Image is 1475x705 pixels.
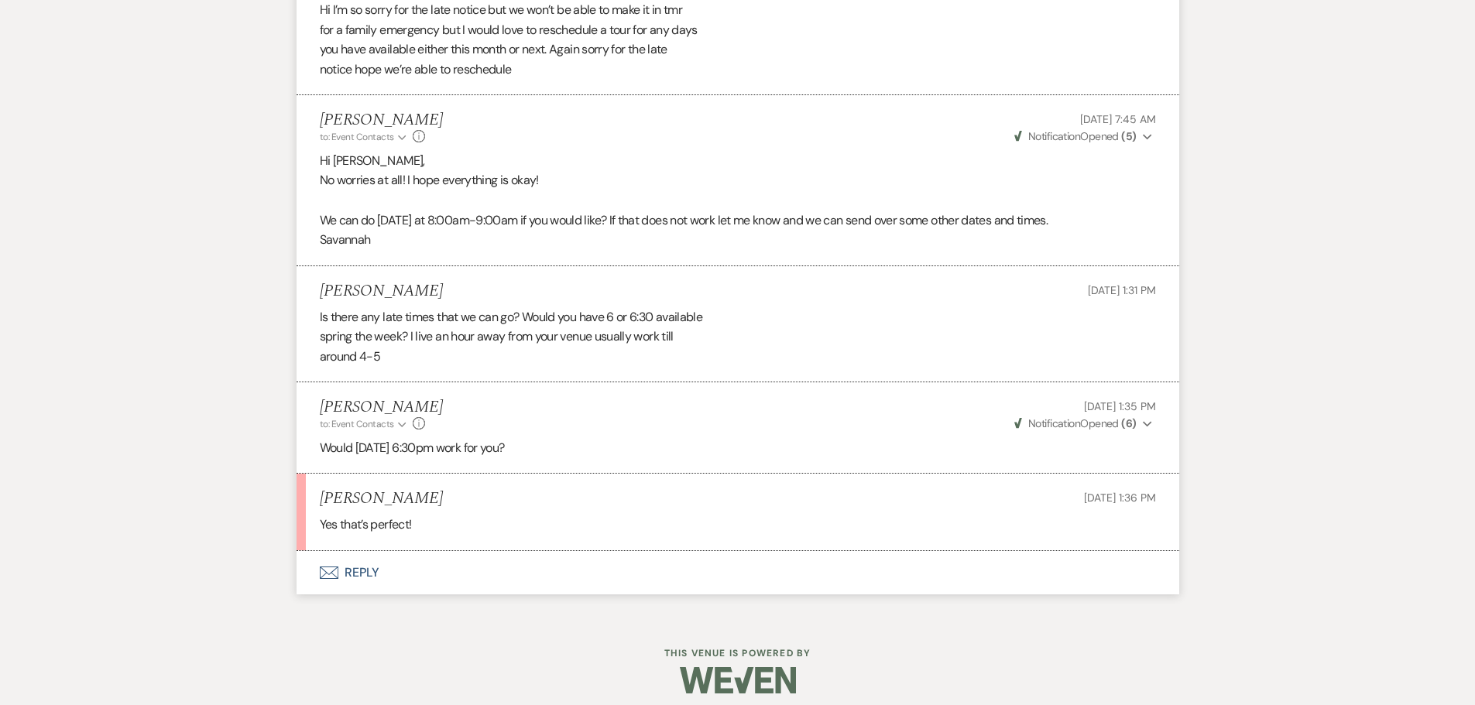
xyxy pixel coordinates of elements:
button: NotificationOpened (6) [1012,416,1156,432]
span: Notification [1028,129,1080,143]
span: [DATE] 7:45 AM [1080,112,1155,126]
p: Savannah [320,230,1156,250]
span: to: Event Contacts [320,131,394,143]
p: No worries at all! I hope everything is okay! [320,170,1156,190]
button: to: Event Contacts [320,417,409,431]
span: Opened [1014,416,1137,430]
button: Reply [297,551,1179,594]
button: NotificationOpened (5) [1012,128,1156,145]
h5: [PERSON_NAME] [320,489,443,508]
strong: ( 5 ) [1121,129,1136,143]
button: to: Event Contacts [320,130,409,144]
span: Opened [1014,129,1137,143]
span: Notification [1028,416,1080,430]
h5: [PERSON_NAME] [320,111,443,130]
div: Is there any late times that we can go? Would you have 6 or 6:30 available spring the week? I liv... [320,307,1156,367]
span: [DATE] 1:31 PM [1088,283,1155,297]
p: Hi [PERSON_NAME], [320,151,1156,171]
h5: [PERSON_NAME] [320,282,443,301]
span: to: Event Contacts [320,418,394,430]
p: Would [DATE] 6:30pm work for you? [320,438,1156,458]
strong: ( 6 ) [1121,416,1136,430]
div: Yes that’s perfect! [320,515,1156,535]
span: [DATE] 1:36 PM [1084,491,1155,505]
h5: [PERSON_NAME] [320,398,443,417]
span: [DATE] 1:35 PM [1084,399,1155,413]
p: We can do [DATE] at 8:00am-9:00am if you would like? If that does not work let me know and we can... [320,210,1156,231]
